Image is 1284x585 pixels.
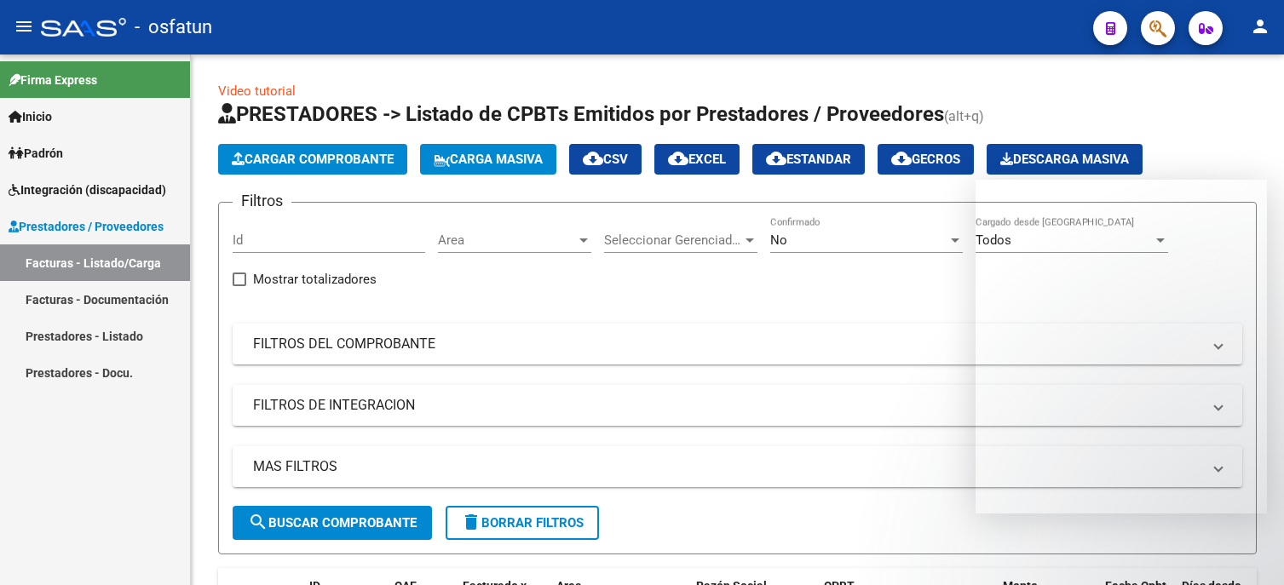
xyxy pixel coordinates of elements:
[668,148,688,169] mat-icon: cloud_download
[135,9,212,46] span: - osfatun
[233,189,291,213] h3: Filtros
[232,152,394,167] span: Cargar Comprobante
[604,232,742,248] span: Seleccionar Gerenciador
[218,83,296,99] a: Video tutorial
[9,71,97,89] span: Firma Express
[233,324,1242,364] mat-expansion-panel-header: FILTROS DEL COMPROBANTE
[569,144,642,175] button: CSV
[770,232,787,248] span: No
[766,152,851,167] span: Estandar
[14,16,34,37] mat-icon: menu
[9,144,63,163] span: Padrón
[944,108,984,124] span: (alt+q)
[248,512,268,532] mat-icon: search
[891,152,960,167] span: Gecros
[434,152,543,167] span: Carga Masiva
[218,144,407,175] button: Cargar Comprobante
[1250,16,1270,37] mat-icon: person
[9,181,166,199] span: Integración (discapacidad)
[891,148,912,169] mat-icon: cloud_download
[253,457,1201,476] mat-panel-title: MAS FILTROS
[253,269,377,290] span: Mostrar totalizadores
[583,152,628,167] span: CSV
[446,506,599,540] button: Borrar Filtros
[438,232,576,248] span: Area
[461,515,584,531] span: Borrar Filtros
[253,335,1201,353] mat-panel-title: FILTROS DEL COMPROBANTE
[253,396,1201,415] mat-panel-title: FILTROS DE INTEGRACION
[976,180,1267,513] iframe: Intercom live chat mensaje
[9,217,164,236] span: Prestadores / Proveedores
[9,107,52,126] span: Inicio
[420,144,556,175] button: Carga Masiva
[233,506,432,540] button: Buscar Comprobante
[987,144,1143,175] button: Descarga Masiva
[1226,527,1267,568] iframe: Intercom live chat
[1000,152,1129,167] span: Descarga Masiva
[878,144,974,175] button: Gecros
[752,144,865,175] button: Estandar
[668,152,726,167] span: EXCEL
[654,144,740,175] button: EXCEL
[233,385,1242,426] mat-expansion-panel-header: FILTROS DE INTEGRACION
[987,144,1143,175] app-download-masive: Descarga masiva de comprobantes (adjuntos)
[583,148,603,169] mat-icon: cloud_download
[218,102,944,126] span: PRESTADORES -> Listado de CPBTs Emitidos por Prestadores / Proveedores
[248,515,417,531] span: Buscar Comprobante
[233,446,1242,487] mat-expansion-panel-header: MAS FILTROS
[461,512,481,532] mat-icon: delete
[766,148,786,169] mat-icon: cloud_download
